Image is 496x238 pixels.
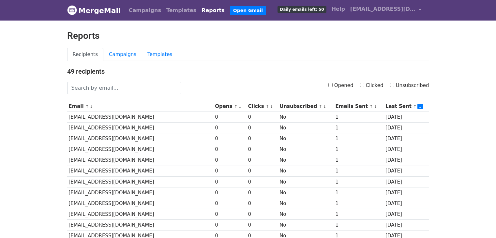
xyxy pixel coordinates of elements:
[90,104,93,109] a: ↓
[67,220,214,231] td: [EMAIL_ADDRESS][DOMAIN_NAME]
[247,220,278,231] td: 0
[230,6,266,15] a: Open Gmail
[328,82,353,89] label: Opened
[278,198,334,209] td: No
[334,144,384,155] td: 1
[278,6,326,13] span: Daily emails left: 50
[213,220,246,231] td: 0
[369,104,373,109] a: ↑
[278,123,334,133] td: No
[247,112,278,123] td: 0
[360,82,383,89] label: Clicked
[67,155,214,166] td: [EMAIL_ADDRESS][DOMAIN_NAME]
[278,220,334,231] td: No
[67,112,214,123] td: [EMAIL_ADDRESS][DOMAIN_NAME]
[417,104,423,109] a: ↓
[334,187,384,198] td: 1
[67,198,214,209] td: [EMAIL_ADDRESS][DOMAIN_NAME]
[278,187,334,198] td: No
[67,67,429,75] h4: 49 recipients
[323,104,326,109] a: ↓
[67,209,214,220] td: [EMAIL_ADDRESS][DOMAIN_NAME]
[384,166,429,176] td: [DATE]
[164,4,199,17] a: Templates
[384,133,429,144] td: [DATE]
[384,187,429,198] td: [DATE]
[334,133,384,144] td: 1
[319,104,323,109] a: ↑
[278,101,334,112] th: Unsubscribed
[384,112,429,123] td: [DATE]
[328,83,333,87] input: Opened
[247,176,278,187] td: 0
[67,101,214,112] th: Email
[374,104,377,109] a: ↓
[238,104,242,109] a: ↓
[384,155,429,166] td: [DATE]
[334,166,384,176] td: 1
[67,144,214,155] td: [EMAIL_ADDRESS][DOMAIN_NAME]
[278,176,334,187] td: No
[247,133,278,144] td: 0
[413,104,417,109] a: ↑
[247,144,278,155] td: 0
[126,4,164,17] a: Campaigns
[85,104,89,109] a: ↑
[278,144,334,155] td: No
[213,209,246,220] td: 0
[213,198,246,209] td: 0
[348,3,424,18] a: [EMAIL_ADDRESS][DOMAIN_NAME]
[199,4,227,17] a: Reports
[334,112,384,123] td: 1
[334,209,384,220] td: 1
[213,155,246,166] td: 0
[213,133,246,144] td: 0
[360,83,364,87] input: Clicked
[390,83,394,87] input: Unsubscribed
[278,209,334,220] td: No
[67,4,121,17] a: MergeMail
[103,48,142,61] a: Campaigns
[270,104,274,109] a: ↓
[334,101,384,112] th: Emails Sent
[384,176,429,187] td: [DATE]
[247,166,278,176] td: 0
[384,123,429,133] td: [DATE]
[247,101,278,112] th: Clicks
[247,155,278,166] td: 0
[384,198,429,209] td: [DATE]
[278,133,334,144] td: No
[247,187,278,198] td: 0
[67,123,214,133] td: [EMAIL_ADDRESS][DOMAIN_NAME]
[67,187,214,198] td: [EMAIL_ADDRESS][DOMAIN_NAME]
[334,176,384,187] td: 1
[278,166,334,176] td: No
[334,198,384,209] td: 1
[278,155,334,166] td: No
[213,166,246,176] td: 0
[67,176,214,187] td: [EMAIL_ADDRESS][DOMAIN_NAME]
[278,112,334,123] td: No
[213,123,246,133] td: 0
[247,123,278,133] td: 0
[384,144,429,155] td: [DATE]
[67,5,77,15] img: MergeMail logo
[390,82,429,89] label: Unsubscribed
[247,209,278,220] td: 0
[350,5,415,13] span: [EMAIL_ADDRESS][DOMAIN_NAME]
[275,3,329,16] a: Daily emails left: 50
[67,48,104,61] a: Recipients
[213,144,246,155] td: 0
[67,30,429,41] h2: Reports
[67,133,214,144] td: [EMAIL_ADDRESS][DOMAIN_NAME]
[213,101,246,112] th: Opens
[67,166,214,176] td: [EMAIL_ADDRESS][DOMAIN_NAME]
[247,198,278,209] td: 0
[213,187,246,198] td: 0
[67,82,181,94] input: Search by email...
[266,104,269,109] a: ↑
[334,123,384,133] td: 1
[329,3,348,16] a: Help
[213,176,246,187] td: 0
[384,101,429,112] th: Last Sent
